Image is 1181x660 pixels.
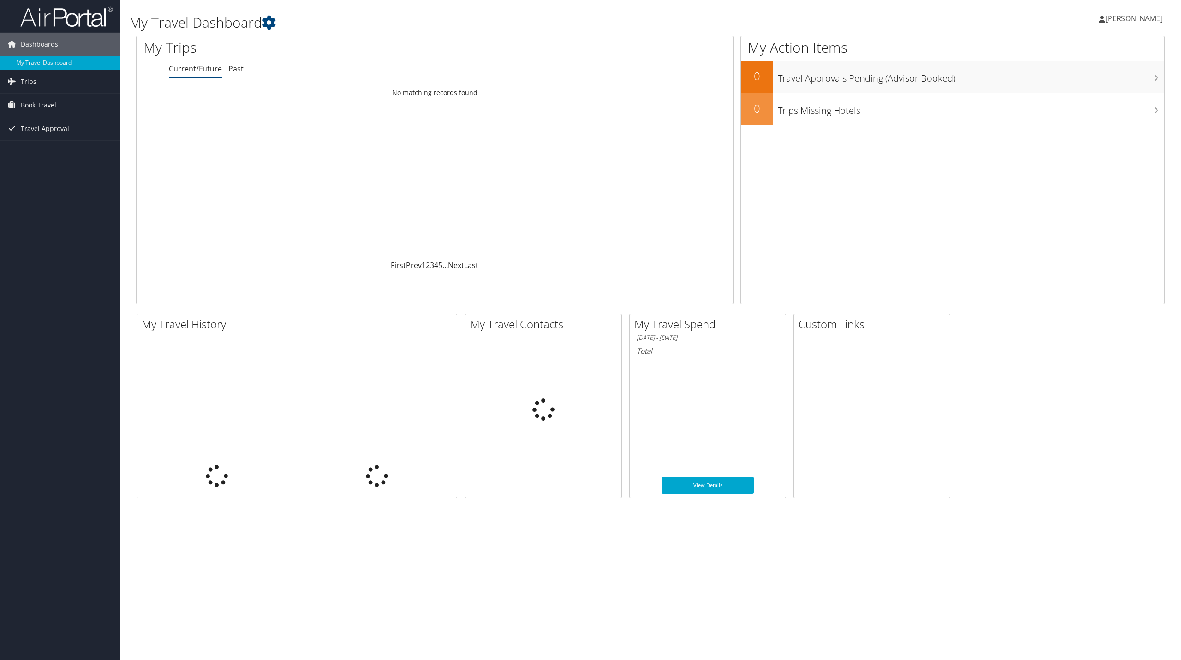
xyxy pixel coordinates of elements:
a: Last [464,260,478,270]
a: 0Travel Approvals Pending (Advisor Booked) [741,61,1164,93]
img: airportal-logo.png [20,6,113,28]
a: Prev [406,260,422,270]
h3: Travel Approvals Pending (Advisor Booked) [778,67,1164,85]
h2: 0 [741,68,773,84]
span: Dashboards [21,33,58,56]
a: View Details [662,477,754,494]
h2: My Travel Spend [634,316,786,332]
h6: [DATE] - [DATE] [637,333,779,342]
h1: My Action Items [741,38,1164,57]
a: 0Trips Missing Hotels [741,93,1164,125]
a: [PERSON_NAME] [1099,5,1172,32]
h2: My Travel Contacts [470,316,621,332]
h3: Trips Missing Hotels [778,100,1164,117]
a: Current/Future [169,64,222,74]
a: Next [448,260,464,270]
a: 4 [434,260,438,270]
a: 3 [430,260,434,270]
h2: 0 [741,101,773,116]
h2: Custom Links [799,316,950,332]
span: Book Travel [21,94,56,117]
a: 2 [426,260,430,270]
a: Past [228,64,244,74]
span: … [442,260,448,270]
h2: My Travel History [142,316,457,332]
h1: My Travel Dashboard [129,13,824,32]
a: 5 [438,260,442,270]
a: 1 [422,260,426,270]
span: Travel Approval [21,117,69,140]
a: First [391,260,406,270]
h6: Total [637,346,779,356]
td: No matching records found [137,84,733,101]
span: [PERSON_NAME] [1105,13,1163,24]
h1: My Trips [143,38,477,57]
span: Trips [21,70,36,93]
